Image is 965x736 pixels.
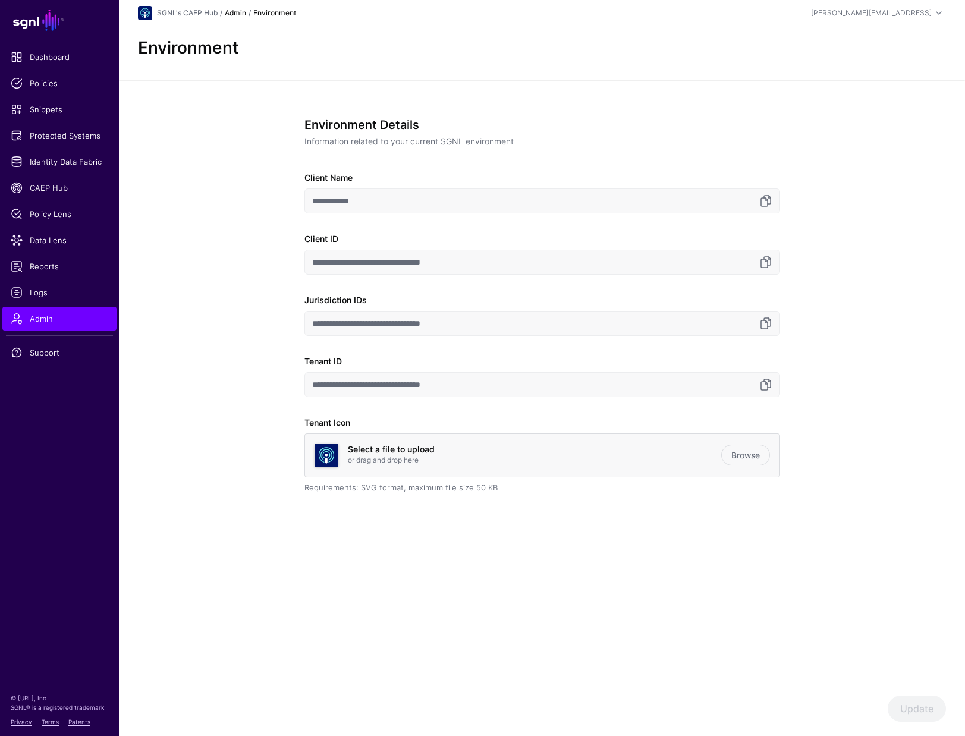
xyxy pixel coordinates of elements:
[138,6,152,20] img: svg+xml;base64,PHN2ZyB3aWR0aD0iNjQiIGhlaWdodD0iNjQiIHZpZXdCb3g9IjAgMCA2NCA2NCIgZmlsbD0ibm9uZSIgeG...
[11,156,108,168] span: Identity Data Fabric
[2,202,117,226] a: Policy Lens
[2,71,117,95] a: Policies
[11,234,108,246] span: Data Lens
[11,51,108,63] span: Dashboard
[315,444,338,467] img: svg+xml;base64,PHN2ZyB3aWR0aD0iNjQiIGhlaWdodD0iNjQiIHZpZXdCb3g9IjAgMCA2NCA2NCIgZmlsbD0ibm9uZSIgeG...
[348,445,721,455] h4: Select a file to upload
[304,482,780,494] div: Requirements: SVG format, maximum file size 50 KB
[246,8,253,18] div: /
[11,693,108,703] p: © [URL], Inc
[218,8,225,18] div: /
[304,355,342,367] label: Tenant ID
[11,703,108,712] p: SGNL® is a registered trademark
[811,8,932,18] div: [PERSON_NAME][EMAIL_ADDRESS]
[138,38,946,58] h2: Environment
[2,97,117,121] a: Snippets
[7,7,112,33] a: SGNL
[2,176,117,200] a: CAEP Hub
[304,171,353,184] label: Client Name
[304,135,771,147] p: Information related to your current SGNL environment
[348,455,721,465] p: or drag and drop here
[304,232,338,245] label: Client ID
[11,260,108,272] span: Reports
[2,45,117,69] a: Dashboard
[721,445,770,465] a: Browse
[11,313,108,325] span: Admin
[2,124,117,147] a: Protected Systems
[2,228,117,252] a: Data Lens
[11,182,108,194] span: CAEP Hub
[225,8,246,17] a: Admin
[11,718,32,725] a: Privacy
[304,294,367,306] label: Jurisdiction IDs
[157,8,218,17] a: SGNL's CAEP Hub
[2,307,117,331] a: Admin
[304,118,771,132] h3: Environment Details
[11,208,108,220] span: Policy Lens
[11,77,108,89] span: Policies
[2,254,117,278] a: Reports
[11,130,108,141] span: Protected Systems
[11,103,108,115] span: Snippets
[2,281,117,304] a: Logs
[42,718,59,725] a: Terms
[11,287,108,298] span: Logs
[253,8,296,17] strong: Environment
[304,416,350,429] label: Tenant Icon
[2,150,117,174] a: Identity Data Fabric
[11,347,108,358] span: Support
[68,718,90,725] a: Patents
